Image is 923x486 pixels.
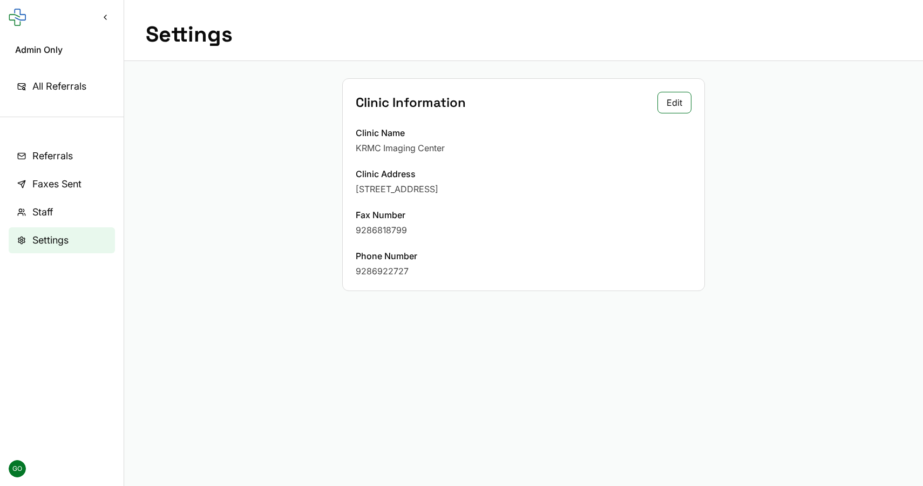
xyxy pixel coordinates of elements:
[32,79,86,94] span: All Referrals
[356,167,691,180] div: Clinic Address
[146,22,233,48] h1: Settings
[32,177,82,192] span: Faxes Sent
[356,249,691,262] div: Phone Number
[32,205,53,220] span: Staff
[356,94,466,111] h2: Clinic Information
[9,143,115,169] a: Referrals
[657,92,691,113] button: Edit
[9,171,115,197] a: Faxes Sent
[9,227,115,253] a: Settings
[356,126,691,139] div: Clinic Name
[356,208,691,221] div: Fax Number
[96,8,115,27] button: Collapse sidebar
[356,265,691,278] div: 9286922727
[32,148,73,164] span: Referrals
[356,183,691,195] div: [STREET_ADDRESS]
[356,141,691,154] div: KRMC Imaging Center
[356,224,691,237] div: 9286818799
[32,233,69,248] span: Settings
[9,199,115,225] a: Staff
[15,43,108,56] span: Admin Only
[9,460,26,477] span: GO
[9,73,115,99] a: All Referrals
